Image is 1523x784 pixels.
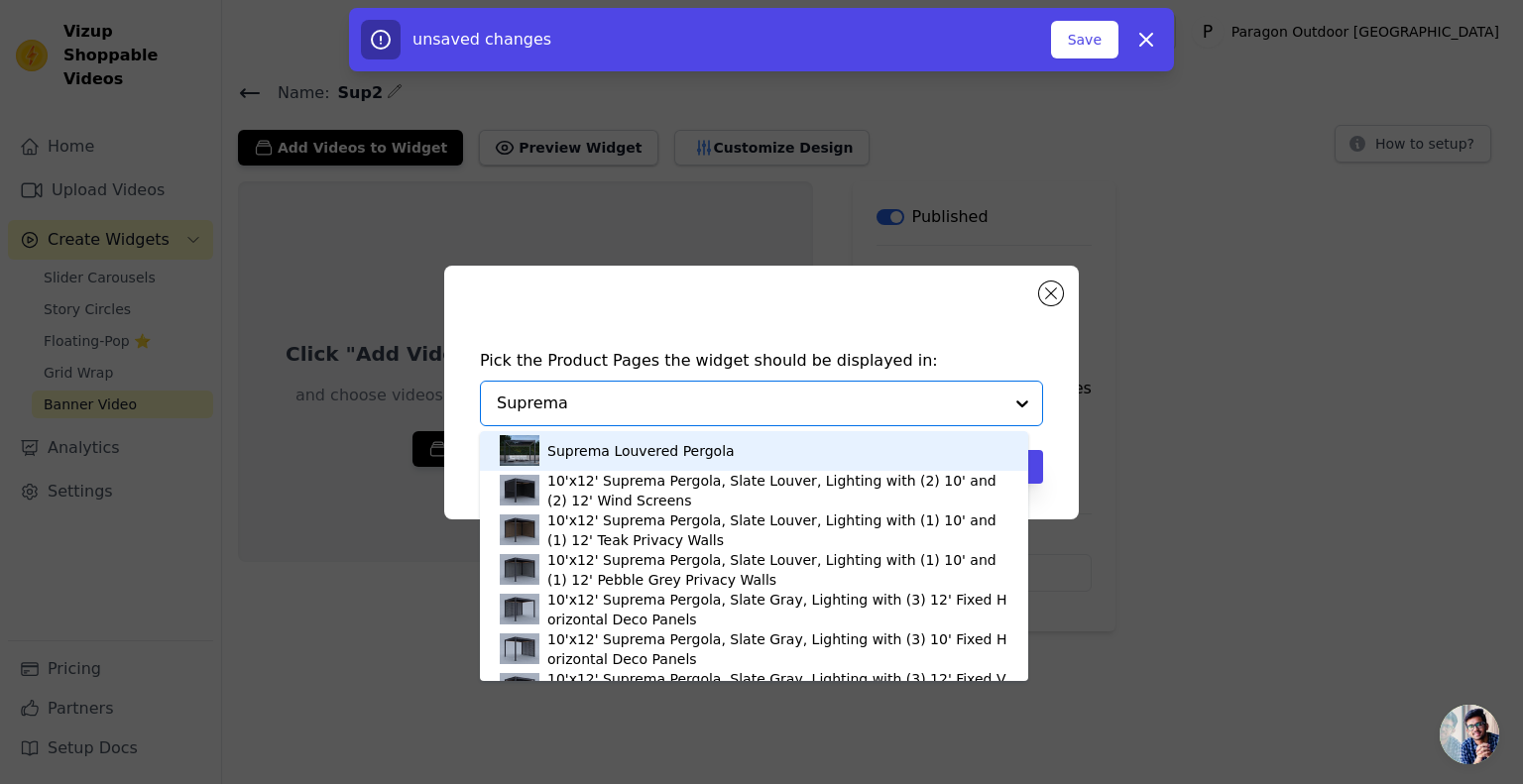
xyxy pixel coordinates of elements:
input: Search by product title or paste product URL [497,392,1002,415]
div: 10'x12' Suprema Pergola, Slate Gray, Lighting with (3) 12' Fixed Horizontal Deco Panels [547,590,1008,629]
div: 10'x12' Suprema Pergola, Slate Gray, Lighting with (3) 10' Fixed Horizontal Deco Panels [547,629,1008,669]
button: Close modal [1039,281,1063,305]
img: product thumbnail [500,669,539,709]
div: 10'x12' Suprema Pergola, Slate Louver, Lighting with (2) 10' and (2) 12' Wind Screens [547,471,1008,510]
a: Open chat [1440,705,1499,764]
div: 10'x12' Suprema Pergola, Slate Louver, Lighting with (1) 10' and (1) 12' Pebble Grey Privacy Walls [547,550,1008,590]
img: product thumbnail [500,629,539,669]
span: unsaved changes [412,30,551,49]
button: Save [1051,21,1118,58]
div: 10'x12' Suprema Pergola, Slate Louver, Lighting with (1) 10' and (1) 12' Teak Privacy Walls [547,510,1008,550]
div: Suprema Louvered Pergola [547,441,735,461]
div: 10'x12' Suprema Pergola, Slate Gray, Lighting with (3) 12' Fixed Vertical Deco Panels [547,669,1008,709]
img: product thumbnail [500,550,539,590]
img: product thumbnail [500,590,539,629]
h4: Pick the Product Pages the widget should be displayed in: [480,349,1043,373]
img: product thumbnail [500,510,539,550]
img: product thumbnail [500,431,539,471]
img: product thumbnail [500,471,539,510]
